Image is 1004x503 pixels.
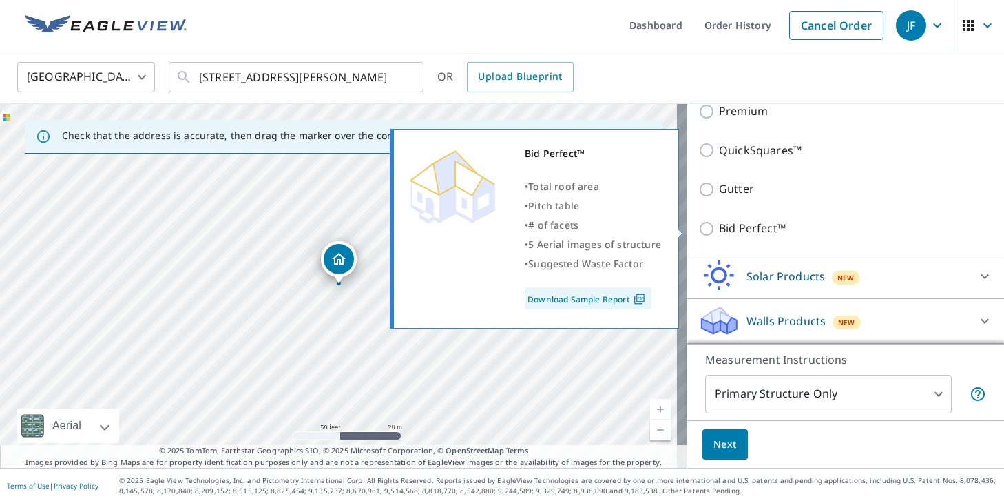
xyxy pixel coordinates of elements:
[698,260,993,293] div: Solar ProductsNew
[119,475,997,496] p: © 2025 Eagle View Technologies, Inc. and Pictometry International Corp. All Rights Reserved. Repo...
[838,317,855,328] span: New
[789,11,883,40] a: Cancel Order
[702,429,748,460] button: Next
[528,257,643,270] span: Suggested Waste Factor
[54,481,98,491] a: Privacy Policy
[528,238,661,251] span: 5 Aerial images of structure
[7,481,50,491] a: Terms of Use
[650,399,671,420] a: Current Level 19, Zoom In
[896,10,926,41] div: JF
[17,58,155,96] div: [GEOGRAPHIC_DATA]
[48,409,85,443] div: Aerial
[837,272,855,283] span: New
[525,254,661,274] div: •
[525,287,651,309] a: Download Sample Report
[437,62,574,92] div: OR
[25,15,187,36] img: EV Logo
[62,130,459,142] p: Check that the address is accurate, then drag the marker over the correct structure.
[446,445,503,455] a: OpenStreetMap
[528,199,579,212] span: Pitch table
[525,196,661,216] div: •
[698,305,993,338] div: Walls ProductsNew
[705,351,986,368] p: Measurement Instructions
[528,180,599,193] span: Total roof area
[719,103,768,120] p: Premium
[705,375,952,413] div: Primary Structure Only
[650,420,671,440] a: Current Level 19, Zoom Out
[159,445,529,457] span: © 2025 TomTom, Earthstar Geographics SIO, © 2025 Microsoft Corporation, ©
[478,68,562,85] span: Upload Blueprint
[970,386,986,402] span: Your report will include only the primary structure on the property. For example, a detached gara...
[719,181,754,198] p: Gutter
[746,268,825,285] p: Solar Products
[467,62,573,92] a: Upload Blueprint
[528,218,578,232] span: # of facets
[719,220,786,237] p: Bid Perfect™
[719,142,802,159] p: QuickSquares™
[525,144,661,163] div: Bid Perfect™
[7,482,98,490] p: |
[713,436,737,453] span: Next
[17,409,119,443] div: Aerial
[525,235,661,254] div: •
[321,241,357,284] div: Dropped pin, building 1, Residential property, 14 Farview Dr Hackettstown, NJ 07840
[746,313,826,329] p: Walls Products
[525,177,661,196] div: •
[630,293,649,305] img: Pdf Icon
[404,144,501,227] img: Premium
[506,445,529,455] a: Terms
[525,216,661,235] div: •
[199,58,395,96] input: Search by address or latitude-longitude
